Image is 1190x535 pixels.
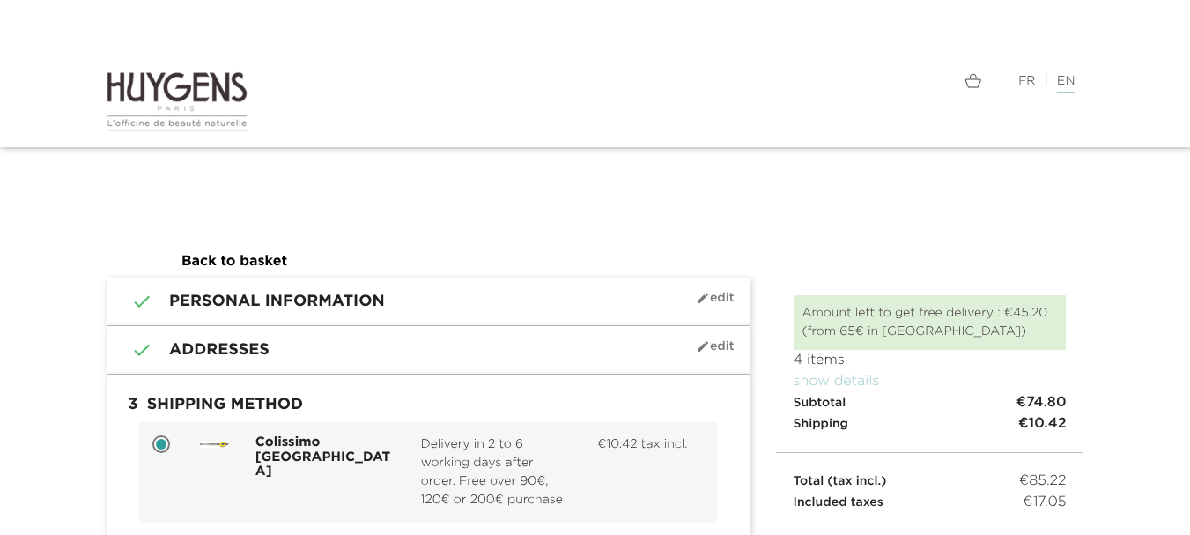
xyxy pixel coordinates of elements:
[107,71,248,132] img: Huygens logo
[120,339,736,360] h1: Addresses
[696,339,710,353] i: mode_edit
[1023,492,1066,513] span: €17.05
[421,435,571,509] span: Delivery in 2 to 6 working days after order. Free over 90€, 120€ or 200€ purchase
[107,156,1084,205] iframe: PayPal Message 2
[696,291,735,305] span: Edit
[1016,392,1067,413] span: €74.80
[120,291,736,312] h1: Personal Information
[794,375,880,389] a: show details
[120,339,143,360] i: 
[1018,413,1066,435] span: €10.42
[794,397,846,409] span: Subtotal
[200,442,229,448] img: Colissimo Europe
[255,435,395,479] span: Colissimo [GEOGRAPHIC_DATA]
[1019,471,1067,492] span: €85.22
[794,418,848,430] span: Shipping
[181,255,287,269] a: Back to basket
[802,307,1048,338] span: Amount left to get free delivery : €45.20 (from 65€ in [GEOGRAPHIC_DATA])
[120,291,143,312] i: 
[696,339,735,353] span: Edit
[120,388,147,423] span: 3
[794,475,887,487] span: Total (tax incl.)
[794,496,883,509] span: Included taxes
[696,291,710,305] i: mode_edit
[609,71,1084,92] div: |
[120,388,736,423] h1: Shipping Method
[597,438,687,450] span: €10.42 tax incl.
[794,350,1067,371] p: 4 items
